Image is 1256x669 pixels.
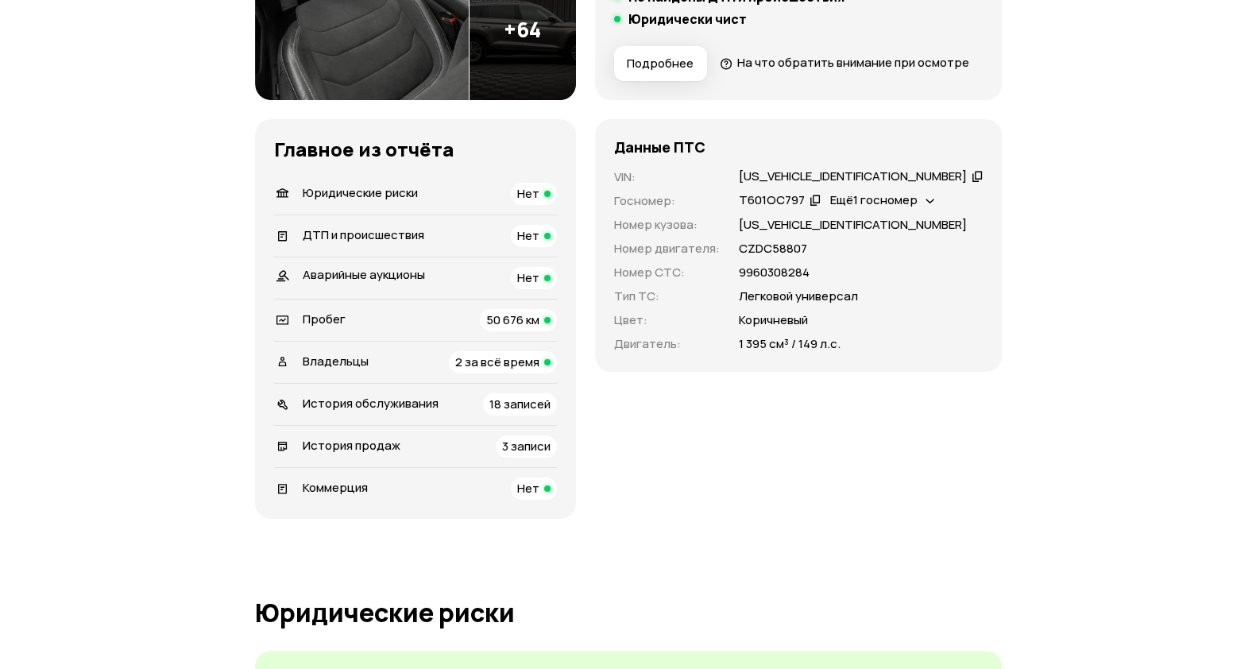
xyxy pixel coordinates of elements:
p: Номер двигателя : [614,240,720,257]
div: Т601ОС797 [739,192,805,209]
span: Юридические риски [303,184,418,201]
span: Нет [517,185,539,202]
p: 9960308284 [739,264,810,281]
p: Коричневый [739,311,808,329]
p: [US_VEHICLE_IDENTIFICATION_NUMBER] [739,216,967,234]
button: Подробнее [614,46,707,81]
p: Цвет : [614,311,720,329]
p: Тип ТС : [614,288,720,305]
span: Ещё 1 госномер [830,191,918,208]
span: Аварийные аукционы [303,266,425,283]
p: Номер СТС : [614,264,720,281]
p: Госномер : [614,192,720,210]
span: 2 за всё время [455,354,539,370]
p: Номер кузова : [614,216,720,234]
p: Легковой универсал [739,288,858,305]
span: Подробнее [627,56,694,72]
span: История продаж [303,437,400,454]
div: [US_VEHICLE_IDENTIFICATION_NUMBER] [739,168,967,185]
p: 1 395 см³ / 149 л.с. [739,335,841,353]
span: Нет [517,227,539,244]
span: Коммерция [303,479,368,496]
h3: Главное из отчёта [274,138,557,160]
span: На что обратить внимание при осмотре [737,54,969,71]
span: Владельцы [303,353,369,369]
h5: Юридически чист [628,11,747,27]
h1: Юридические риски [255,598,1002,627]
h4: Данные ПТС [614,138,705,156]
p: CZDC58807 [739,240,807,257]
p: Двигатель : [614,335,720,353]
a: На что обратить внимание при осмотре [720,54,969,71]
span: Нет [517,269,539,286]
span: 50 676 км [486,311,539,328]
span: 18 записей [489,396,551,412]
span: ДТП и происшествия [303,226,424,243]
span: Нет [517,480,539,497]
p: VIN : [614,168,720,186]
span: Пробег [303,311,346,327]
span: 3 записи [502,438,551,454]
span: История обслуживания [303,395,439,412]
